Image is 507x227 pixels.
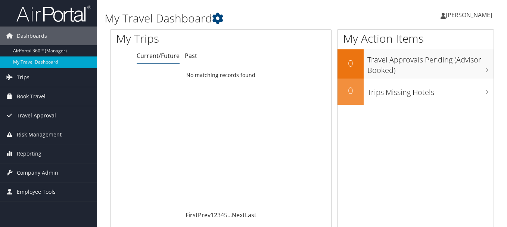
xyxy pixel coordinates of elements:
[211,211,214,219] a: 1
[16,5,91,22] img: airportal-logo.png
[224,211,227,219] a: 5
[338,84,364,97] h2: 0
[367,83,494,98] h3: Trips Missing Hotels
[198,211,211,219] a: Prev
[338,31,494,46] h1: My Action Items
[17,182,56,201] span: Employee Tools
[446,11,492,19] span: [PERSON_NAME]
[232,211,245,219] a: Next
[111,68,331,82] td: No matching records found
[245,211,256,219] a: Last
[441,4,500,26] a: [PERSON_NAME]
[17,125,62,144] span: Risk Management
[17,87,46,106] span: Book Travel
[338,49,494,78] a: 0Travel Approvals Pending (Advisor Booked)
[17,27,47,45] span: Dashboards
[338,79,494,105] a: 0Trips Missing Hotels
[17,163,58,182] span: Company Admin
[17,68,29,87] span: Trips
[186,211,198,219] a: First
[214,211,217,219] a: 2
[221,211,224,219] a: 4
[185,52,197,60] a: Past
[227,211,232,219] span: …
[367,51,494,76] h3: Travel Approvals Pending (Advisor Booked)
[116,31,234,46] h1: My Trips
[17,144,41,163] span: Reporting
[217,211,221,219] a: 3
[338,57,364,70] h2: 0
[137,52,180,60] a: Current/Future
[105,10,368,26] h1: My Travel Dashboard
[17,106,56,125] span: Travel Approval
